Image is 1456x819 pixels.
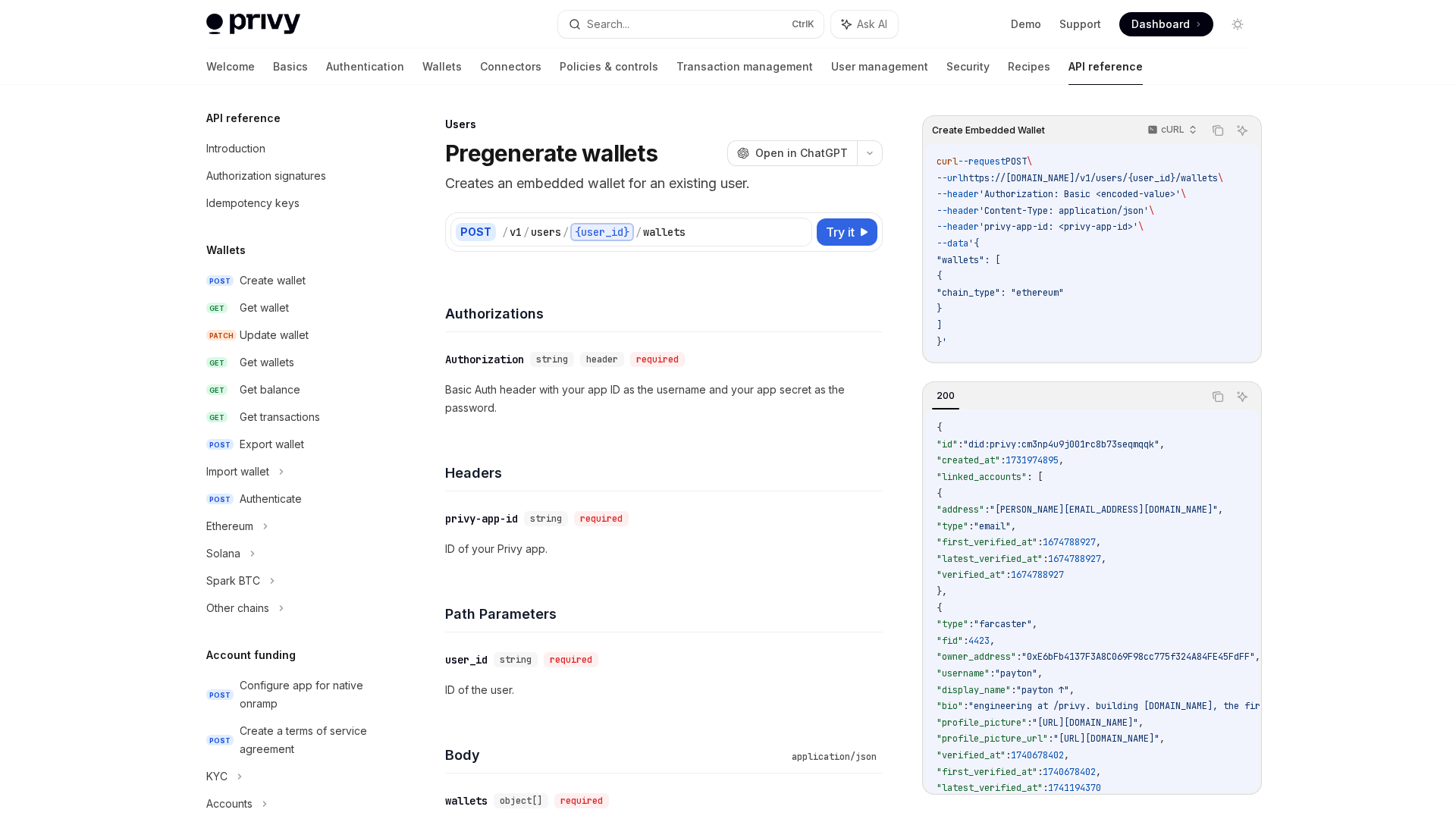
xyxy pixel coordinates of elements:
[937,569,1006,581] span: "verified_at"
[937,504,984,516] span: "address"
[1232,387,1252,406] button: Ask AI
[1021,651,1255,663] span: "0xE6bFb4137F3A8C069F98cc775f324A84FE45FdFF"
[937,749,1006,761] span: "verified_at"
[206,167,326,185] div: Authorization signatures
[206,275,234,287] span: POST
[937,553,1043,565] span: "latest_verified_at"
[1048,733,1053,745] span: :
[206,517,253,535] div: Ethereum
[1096,766,1101,778] span: ,
[676,49,813,85] a: Transaction management
[194,403,388,431] a: GETGet transactions
[1068,49,1143,85] a: API reference
[831,11,898,38] button: Ask AI
[206,572,260,590] div: Spark BTC
[194,267,388,294] a: POSTCreate wallet
[531,224,561,240] div: users
[1006,569,1011,581] span: :
[206,241,246,259] h5: Wallets
[968,520,974,532] span: :
[1043,782,1048,794] span: :
[240,353,294,372] div: Get wallets
[937,438,958,450] span: "id"
[1131,17,1190,32] span: Dashboard
[990,504,1218,516] span: "[PERSON_NAME][EMAIL_ADDRESS][DOMAIN_NAME]"
[963,635,968,647] span: :
[932,124,1045,136] span: Create Embedded Wallet
[206,412,227,423] span: GET
[990,635,995,647] span: ,
[1027,717,1032,729] span: :
[1096,536,1101,548] span: ,
[937,733,1048,745] span: "profile_picture_url"
[445,681,883,699] p: ID of the user.
[817,218,877,246] button: Try it
[206,439,234,450] span: POST
[1218,504,1223,516] span: ,
[1218,172,1223,184] span: \
[1059,454,1064,466] span: ,
[937,422,942,434] span: {
[445,604,883,624] h4: Path Parameters
[194,349,388,376] a: GETGet wallets
[240,271,306,290] div: Create wallet
[1011,749,1064,761] span: 1740678402
[755,146,848,161] span: Open in ChatGPT
[1159,733,1165,745] span: ,
[1255,651,1260,663] span: ,
[1159,438,1165,450] span: ,
[963,172,1218,184] span: https://[DOMAIN_NAME]/v1/users/{user_id}/wallets
[937,172,963,184] span: --url
[937,454,1000,466] span: "created_at"
[536,353,568,366] span: string
[979,188,1181,200] span: 'Authorization: Basic <encoded-value>'
[530,513,562,525] span: string
[937,520,968,532] span: "type"
[1043,553,1048,565] span: :
[937,221,979,233] span: --header
[937,303,942,315] span: }
[1232,121,1252,140] button: Ask AI
[1225,12,1250,36] button: Toggle dark mode
[1208,387,1228,406] button: Copy the contents from the code block
[1043,766,1096,778] span: 1740678402
[422,49,462,85] a: Wallets
[932,387,959,405] div: 200
[937,618,968,630] span: "type"
[826,223,855,241] span: Try it
[445,173,883,194] p: Creates an embedded wallet for an existing user.
[240,676,379,713] div: Configure app for native onramp
[1011,17,1041,32] a: Demo
[1006,749,1011,761] span: :
[206,140,265,158] div: Introduction
[194,672,388,717] a: POSTConfigure app for native onramp
[937,336,947,348] span: }'
[1138,717,1144,729] span: ,
[560,49,658,85] a: Policies & controls
[194,376,388,403] a: GETGet balance
[500,654,532,666] span: string
[786,749,883,764] div: application/json
[831,49,928,85] a: User management
[445,511,518,526] div: privy-app-id
[326,49,404,85] a: Authentication
[445,352,524,367] div: Authorization
[1069,684,1075,696] span: ,
[544,652,598,667] div: required
[937,782,1043,794] span: "latest_verified_at"
[502,224,508,240] div: /
[510,224,522,240] div: v1
[586,353,618,366] span: header
[990,667,995,679] span: :
[206,689,234,701] span: POST
[937,155,958,168] span: curl
[206,795,253,813] div: Accounts
[974,520,1011,532] span: "email"
[206,767,227,786] div: KYC
[206,494,234,505] span: POST
[984,504,990,516] span: :
[937,237,968,249] span: --data
[1139,118,1203,143] button: cURL
[194,162,388,190] a: Authorization signatures
[937,635,963,647] span: "fid"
